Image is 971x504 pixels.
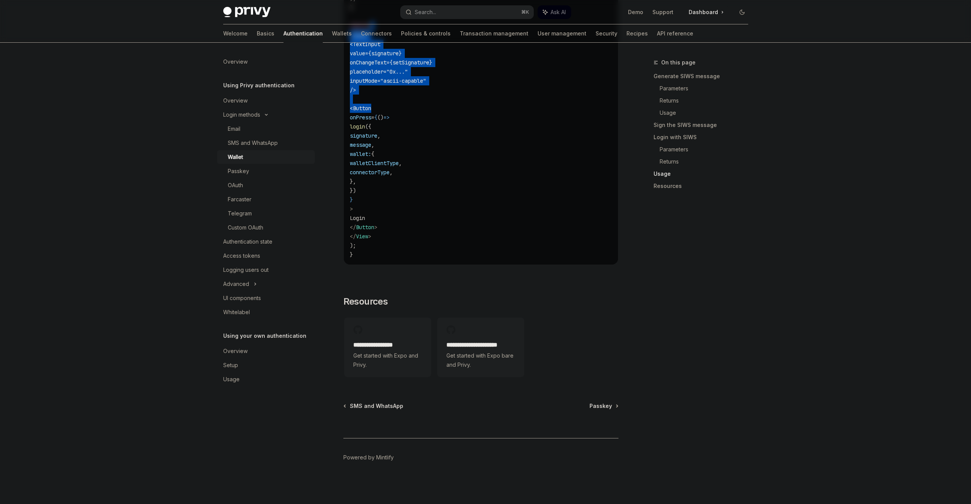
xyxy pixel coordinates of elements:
[654,70,754,82] a: Generate SIWS message
[400,5,534,19] button: Open search
[228,167,249,176] div: Passkey
[350,187,356,194] span: })
[654,168,754,180] a: Usage
[371,50,399,57] span: signature
[654,156,754,168] a: Returns
[736,6,748,18] button: Toggle dark mode
[596,24,617,43] a: Security
[356,224,374,231] span: Button
[217,136,315,150] a: SMS and WhatsApp
[356,233,368,240] span: View
[217,277,315,291] button: Toggle Advanced section
[350,224,356,231] span: </
[377,114,383,121] span: ()
[377,132,380,139] span: ,
[383,68,386,75] span: =
[446,351,515,369] span: Get started with Expo bare and Privy.
[350,59,386,66] span: onChangeText
[223,265,269,274] div: Logging users out
[361,24,392,43] a: Connectors
[350,402,403,410] span: SMS and WhatsApp
[223,279,249,289] div: Advanced
[353,351,422,369] span: Get started with Expo and Privy.
[228,209,252,218] div: Telegram
[223,308,250,317] div: Whitelabel
[350,251,353,258] span: }
[223,57,248,66] div: Overview
[223,361,238,370] div: Setup
[371,114,374,121] span: =
[350,169,390,176] span: connectorType
[223,96,248,105] div: Overview
[217,372,315,386] a: Usage
[217,305,315,319] a: Whitelabel
[374,114,377,121] span: {
[368,50,371,57] span: {
[217,207,315,220] a: Telegram
[217,150,315,164] a: Wallet
[223,24,248,43] a: Welcome
[223,375,240,384] div: Usage
[654,95,754,107] a: Returns
[228,152,243,162] div: Wallet
[386,59,390,66] span: =
[350,242,356,249] span: );
[368,233,371,240] span: >
[350,77,377,84] span: inputMode
[350,233,356,240] span: </
[399,50,402,57] span: }
[344,402,403,410] a: SMS and WhatsApp
[689,8,718,16] span: Dashboard
[332,24,352,43] a: Wallets
[521,9,529,15] span: ⌘ K
[228,138,278,148] div: SMS and WhatsApp
[257,24,274,43] a: Basics
[386,68,408,75] span: "0x..."
[217,108,315,122] button: Toggle Login methods section
[657,24,693,43] a: API reference
[223,294,261,303] div: UI components
[383,114,390,121] span: =>
[374,224,377,231] span: >
[377,77,380,84] span: =
[654,82,754,95] a: Parameters
[661,58,696,67] span: On this page
[223,7,271,18] img: dark logo
[353,105,371,112] span: Button
[217,263,315,277] a: Logging users out
[538,24,586,43] a: User management
[393,59,429,66] span: setSignature
[217,291,315,305] a: UI components
[223,81,295,90] h5: Using Privy authentication
[350,123,365,130] span: login
[350,68,383,75] span: placeholder
[654,180,754,192] a: Resources
[654,119,754,131] a: Sign the SIWS message
[350,132,377,139] span: signature
[223,347,248,356] div: Overview
[228,223,263,232] div: Custom OAuth
[371,151,374,157] span: {
[365,50,368,57] span: =
[365,123,371,130] span: ({
[350,114,371,121] span: onPress
[350,205,353,212] span: >
[415,8,436,17] div: Search...
[350,105,353,112] span: <
[390,169,393,176] span: ,
[223,110,260,119] div: Login methods
[683,6,730,18] a: Dashboard
[353,41,380,48] span: TextInput
[217,235,315,249] a: Authentication state
[350,151,371,157] span: wallet:
[460,24,528,43] a: Transaction management
[654,143,754,156] a: Parameters
[343,454,394,461] a: Powered by Mintlify
[350,41,353,48] span: <
[628,8,643,16] a: Demo
[223,251,260,260] div: Access tokens
[343,295,388,308] span: Resources
[228,181,243,190] div: OAuth
[350,160,399,167] span: walletClientType
[399,160,402,167] span: ,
